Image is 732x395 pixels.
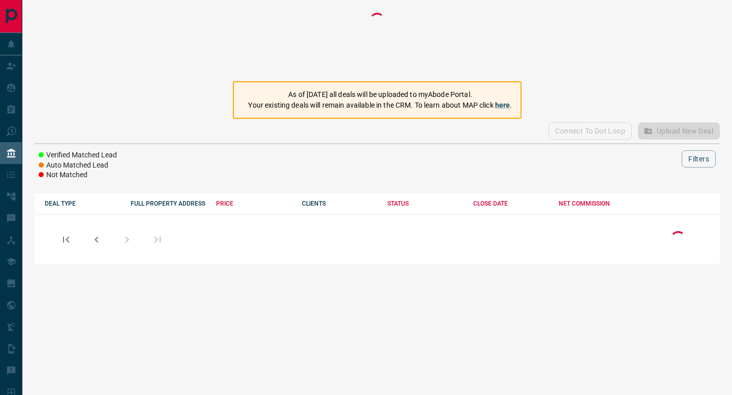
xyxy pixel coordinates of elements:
button: Filters [682,150,716,168]
div: CLIENTS [302,200,378,207]
p: Your existing deals will remain available in the CRM. To learn about MAP click . [248,100,512,111]
li: Verified Matched Lead [39,150,117,160]
div: DEAL TYPE [45,200,120,207]
div: FULL PROPERTY ADDRESS [131,200,206,207]
a: here [495,101,510,109]
div: CLOSE DATE [473,200,549,207]
div: PRICE [216,200,292,207]
div: NET COMMISSION [559,200,634,207]
div: Loading [668,228,688,250]
div: STATUS [387,200,463,207]
li: Auto Matched Lead [39,160,117,171]
li: Not Matched [39,170,117,180]
div: Loading [367,10,387,71]
p: As of [DATE] all deals will be uploaded to myAbode Portal. [248,89,512,100]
